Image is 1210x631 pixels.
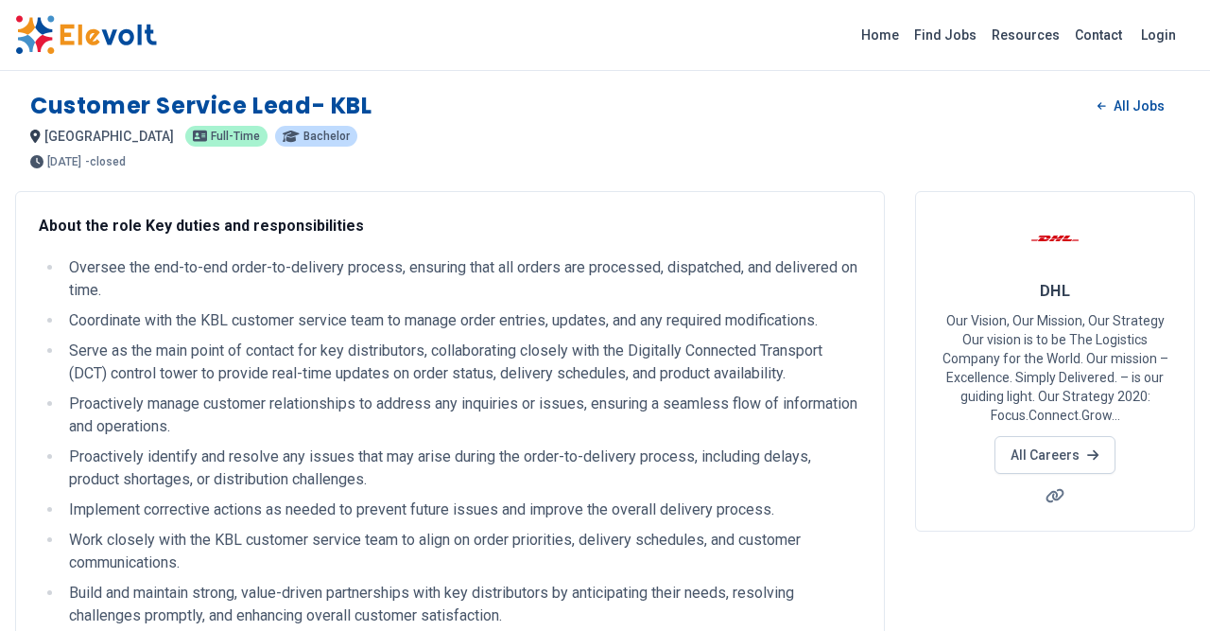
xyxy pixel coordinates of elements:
[63,529,861,574] li: Work closely with the KBL customer service team to align on order priorities, delivery schedules,...
[63,309,861,332] li: Coordinate with the KBL customer service team to manage order entries, updates, and any required ...
[39,217,364,235] strong: About the role Key duties and responsibilities
[63,446,861,491] li: Proactively identify and resolve any issues that may arise during the order-to-delivery process, ...
[63,582,861,627] li: Build and maintain strong, value-driven partnerships with key distributors by anticipating their ...
[63,499,861,521] li: Implement corrective actions as needed to prevent future issues and improve the overall delivery ...
[63,256,861,302] li: Oversee the end-to-end order-to-delivery process, ensuring that all orders are processed, dispatc...
[63,340,861,385] li: Serve as the main point of contact for key distributors, collaborating closely with the Digitally...
[30,91,372,121] h1: Customer Service Lead- KBL
[85,156,126,167] p: - closed
[44,129,174,144] span: [GEOGRAPHIC_DATA]
[854,20,907,50] a: Home
[994,436,1115,474] a: All Careers
[211,131,260,142] span: Full-time
[63,393,861,438] li: Proactively manage customer relationships to address any inquiries or issues, ensuring a seamless...
[1082,92,1180,120] a: All Jobs
[1130,16,1187,54] a: Login
[1031,215,1079,262] img: DHL
[1040,282,1070,300] span: DHL
[15,15,157,55] img: Elevolt
[47,156,81,167] span: [DATE]
[907,20,984,50] a: Find Jobs
[1067,20,1130,50] a: Contact
[303,131,350,142] span: Bachelor
[939,311,1171,425] p: Our Vision, Our Mission, Our Strategy Our vision is to be The Logistics Company for the World. Ou...
[984,20,1067,50] a: Resources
